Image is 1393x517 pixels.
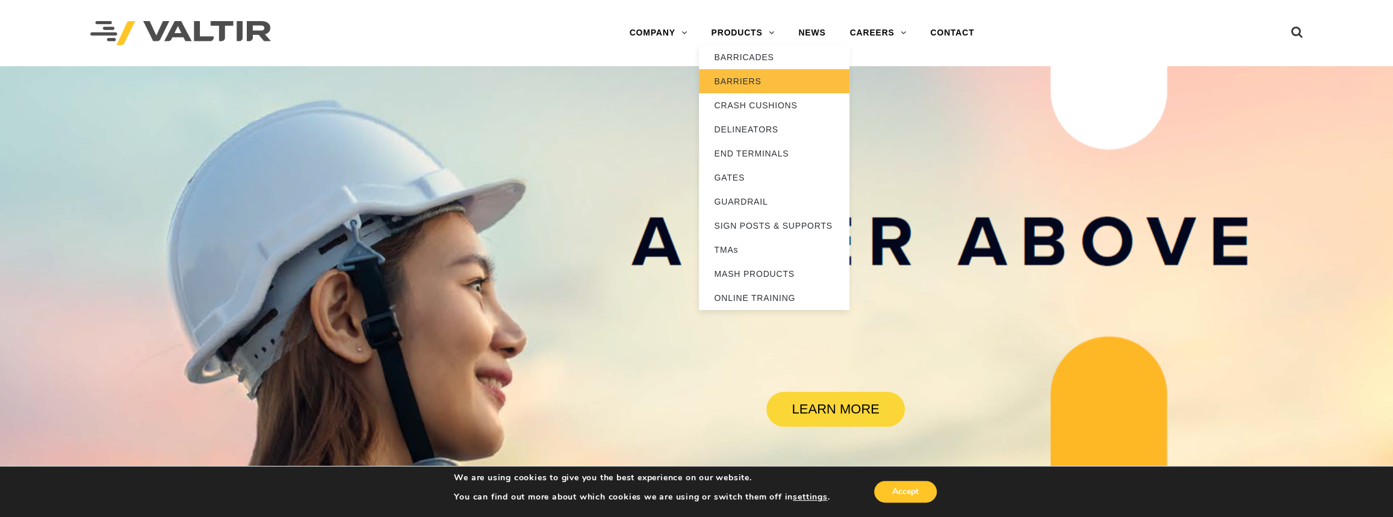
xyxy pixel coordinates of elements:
[454,492,830,503] p: You can find out more about which cookies we are using or switch them off in .
[699,93,849,117] a: CRASH CUSHIONS
[90,21,271,46] img: Valtir
[699,190,849,214] a: GUARDRAIL
[699,214,849,238] a: SIGN POSTS & SUPPORTS
[793,492,827,503] button: settings
[699,69,849,93] a: BARRIERS
[699,21,786,45] a: PRODUCTS
[699,238,849,262] a: TMAs
[837,21,918,45] a: CAREERS
[699,286,849,310] a: ONLINE TRAINING
[699,117,849,141] a: DELINEATORS
[918,21,986,45] a: CONTACT
[699,166,849,190] a: GATES
[699,45,849,69] a: BARRICADES
[786,21,837,45] a: NEWS
[766,392,905,427] a: LEARN MORE
[454,472,830,483] p: We are using cookies to give you the best experience on our website.
[618,21,700,45] a: COMPANY
[874,481,937,503] button: Accept
[699,262,849,286] a: MASH PRODUCTS
[699,141,849,166] a: END TERMINALS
